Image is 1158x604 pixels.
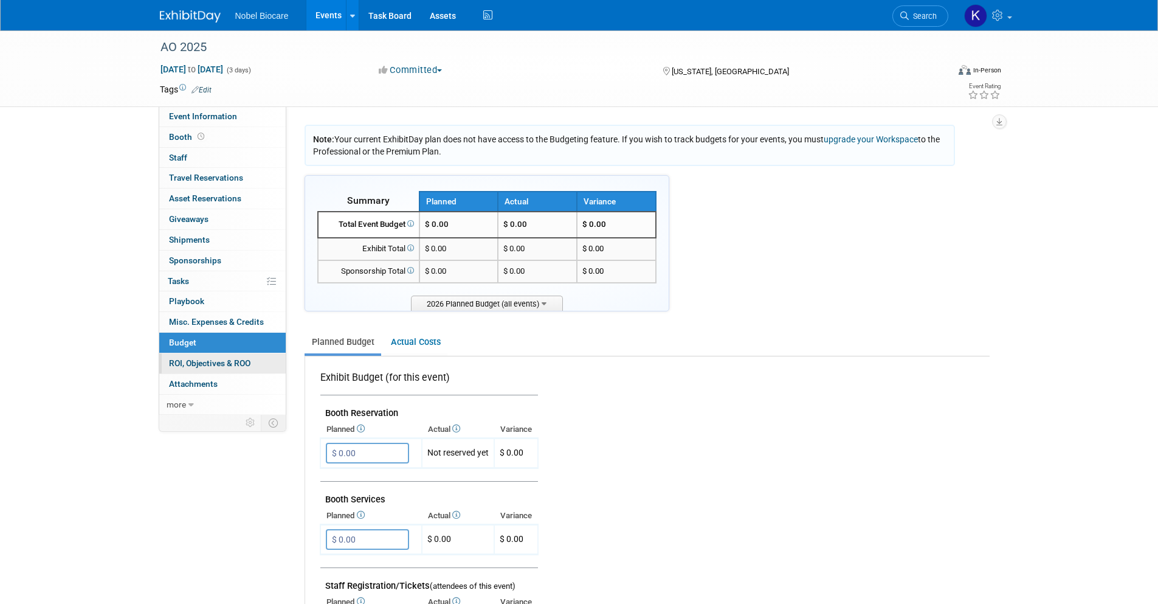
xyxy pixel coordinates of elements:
[320,395,538,422] td: Booth Reservation
[313,134,334,144] span: Note:
[384,331,447,353] a: Actual Costs
[169,338,196,347] span: Budget
[494,421,538,438] th: Variance
[159,189,286,209] a: Asset Reservations
[169,173,243,182] span: Travel Reservations
[159,168,286,188] a: Travel Reservations
[320,371,533,391] div: Exhibit Budget (for this event)
[159,106,286,127] a: Event Information
[169,193,241,203] span: Asset Reservations
[323,219,414,231] div: Total Event Budget
[959,65,971,75] img: Format-Inperson.png
[582,266,604,276] span: $ 0.00
[159,127,286,147] a: Booth
[425,244,446,253] span: $ 0.00
[305,331,381,353] a: Planned Budget
[500,448,523,457] span: $ 0.00
[909,12,937,21] span: Search
[195,132,207,141] span: Booth not reserved yet
[422,507,494,524] th: Actual
[672,67,789,76] span: [US_STATE], [GEOGRAPHIC_DATA]
[425,266,446,276] span: $ 0.00
[159,251,286,271] a: Sponsorships
[240,415,261,431] td: Personalize Event Tab Strip
[226,66,251,74] span: (3 days)
[577,192,656,212] th: Variance
[261,415,286,431] td: Toggle Event Tabs
[168,276,189,286] span: Tasks
[422,525,494,555] td: $ 0.00
[169,317,264,327] span: Misc. Expenses & Credits
[169,132,207,142] span: Booth
[498,212,577,238] td: $ 0.00
[320,568,538,594] td: Staff Registration/Tickets
[892,5,948,27] a: Search
[156,36,930,58] div: AO 2025
[320,507,422,524] th: Planned
[169,153,187,162] span: Staff
[169,296,204,306] span: Playbook
[973,66,1001,75] div: In-Person
[425,220,449,229] span: $ 0.00
[169,358,250,368] span: ROI, Objectives & ROO
[169,111,237,121] span: Event Information
[964,4,987,27] img: Kaylie Ivester
[824,134,918,144] a: upgrade your Workspace
[159,291,286,311] a: Playbook
[159,333,286,353] a: Budget
[235,11,289,21] span: Nobel Biocare
[159,271,286,291] a: Tasks
[159,312,286,332] a: Misc. Expenses & Credits
[169,255,221,265] span: Sponsorships
[877,63,1002,82] div: Event Format
[160,10,221,23] img: ExhibitDay
[323,266,414,277] div: Sponsorship Total
[582,220,606,229] span: $ 0.00
[498,260,577,283] td: $ 0.00
[498,238,577,260] td: $ 0.00
[422,439,494,468] td: Not reserved yet
[374,64,447,77] button: Committed
[169,379,218,389] span: Attachments
[498,192,577,212] th: Actual
[159,374,286,394] a: Attachments
[582,244,604,253] span: $ 0.00
[160,83,212,95] td: Tags
[968,83,1001,89] div: Event Rating
[159,209,286,229] a: Giveaways
[159,148,286,168] a: Staff
[313,134,940,156] span: Your current ExhibitDay plan does not have access to the Budgeting feature. If you wish to track ...
[347,195,390,206] span: Summary
[159,230,286,250] a: Shipments
[186,64,198,74] span: to
[500,534,523,544] span: $ 0.00
[191,86,212,94] a: Edit
[169,214,209,224] span: Giveaways
[419,192,498,212] th: Planned
[167,400,186,409] span: more
[323,243,414,255] div: Exhibit Total
[159,395,286,415] a: more
[494,507,538,524] th: Variance
[160,64,224,75] span: [DATE] [DATE]
[159,353,286,373] a: ROI, Objectives & ROO
[411,296,563,311] span: 2026 Planned Budget (all events)
[169,235,210,245] span: Shipments
[320,482,538,508] td: Booth Services
[422,421,494,438] th: Actual
[320,421,422,438] th: Planned
[430,581,515,591] span: (attendees of this event)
